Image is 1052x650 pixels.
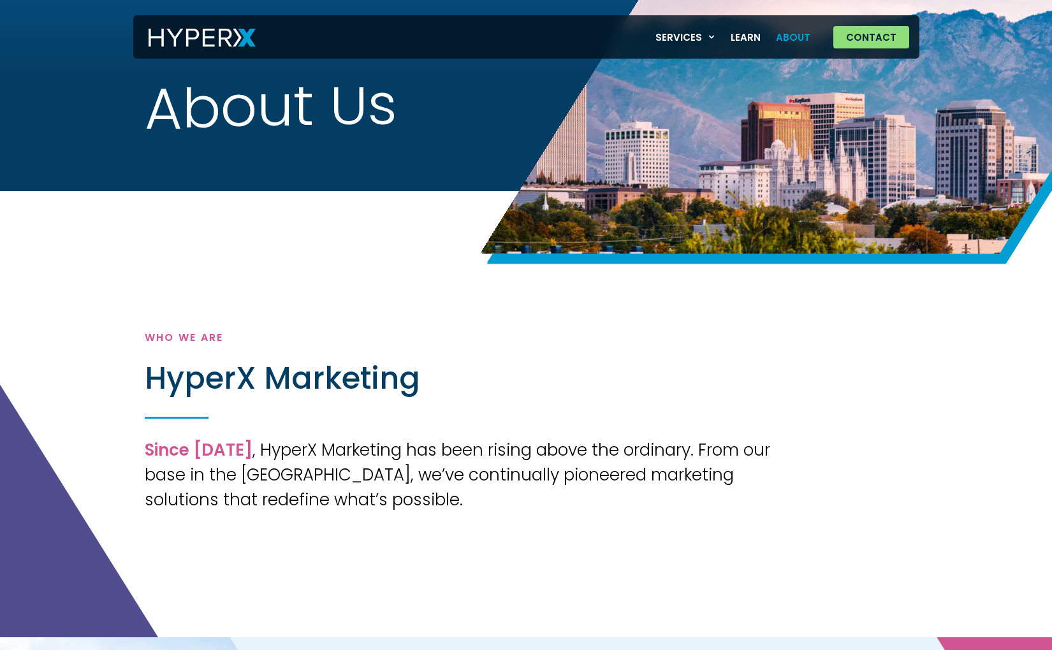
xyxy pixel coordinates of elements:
[293,78,314,136] span: t
[768,24,818,50] a: About
[145,438,782,512] div: , HyperX Marketing has been rising above the ordinary. From our base in the [GEOGRAPHIC_DATA], we...
[257,79,293,141] span: u
[145,438,252,461] b: Since [DATE]
[221,80,257,143] span: o
[648,24,818,50] nav: Menu
[145,82,182,145] span: A
[648,24,723,50] a: Services
[182,81,221,144] span: b
[145,331,907,343] h4: Who We Are
[846,32,896,42] span: Contact
[145,359,907,398] h2: HyperX Marketing
[330,78,368,141] span: U
[149,29,256,47] img: HyperX Logo
[368,78,397,139] span: s
[833,26,909,48] a: Contact
[723,24,768,50] a: Learn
